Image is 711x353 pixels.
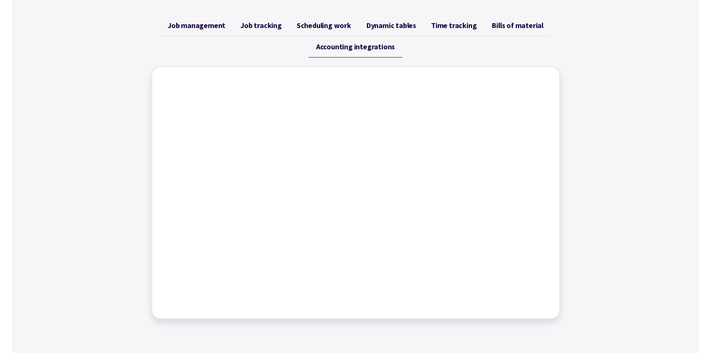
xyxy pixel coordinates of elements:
[240,21,282,30] span: Job tracking
[160,75,552,311] iframe: Factory - Connecting Factory to your accounting package
[297,21,351,30] span: Scheduling work
[366,21,416,30] span: Dynamic tables
[316,42,395,51] span: Accounting integrations
[168,21,225,30] span: Job management
[431,21,477,30] span: Time tracking
[492,21,543,30] span: Bills of material
[587,272,711,353] iframe: Chat Widget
